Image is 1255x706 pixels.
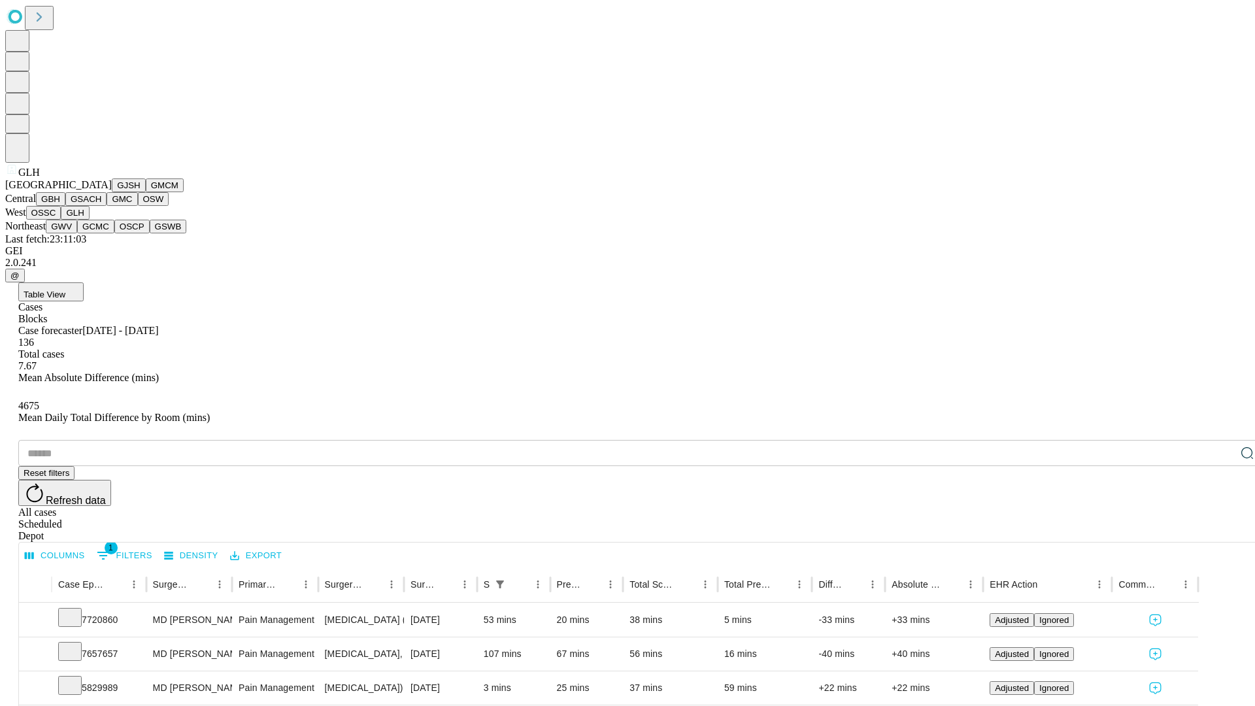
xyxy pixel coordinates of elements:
[161,546,222,566] button: Density
[18,337,34,348] span: 136
[239,603,311,637] div: Pain Management
[1118,579,1156,590] div: Comments
[18,360,37,371] span: 7.67
[892,579,942,590] div: Absolute Difference
[146,178,184,192] button: GMCM
[325,637,397,671] div: [MEDICAL_DATA], FLEXIBLE; WITH [MEDICAL_DATA]
[77,220,114,233] button: GCMC
[995,649,1029,659] span: Adjusted
[1177,575,1195,594] button: Menu
[65,192,107,206] button: GSACH
[1034,647,1074,661] button: Ignored
[239,579,276,590] div: Primary Service
[18,167,40,178] span: GLH
[82,325,158,336] span: [DATE] - [DATE]
[107,192,137,206] button: GMC
[601,575,620,594] button: Menu
[25,609,45,632] button: Expand
[818,637,878,671] div: -40 mins
[5,269,25,282] button: @
[724,603,806,637] div: 5 mins
[557,671,617,705] div: 25 mins
[325,603,397,637] div: [MEDICAL_DATA] (EGD), FLEXIBLE, TRANSORAL, DIAGNOSTIC
[58,671,140,705] div: 5829989
[10,271,20,280] span: @
[529,575,547,594] button: Menu
[1034,613,1074,627] button: Ignored
[790,575,809,594] button: Menu
[125,575,143,594] button: Menu
[410,603,471,637] div: [DATE]
[24,468,69,478] span: Reset filters
[678,575,696,594] button: Sort
[818,579,844,590] div: Difference
[364,575,382,594] button: Sort
[297,575,315,594] button: Menu
[845,575,863,594] button: Sort
[583,575,601,594] button: Sort
[1090,575,1109,594] button: Menu
[239,671,311,705] div: Pain Management
[629,671,711,705] div: 37 mins
[990,681,1034,695] button: Adjusted
[484,671,544,705] div: 3 mins
[724,579,771,590] div: Total Predicted Duration
[943,575,962,594] button: Sort
[484,603,544,637] div: 53 mins
[36,192,65,206] button: GBH
[153,603,226,637] div: MD [PERSON_NAME] Md
[5,179,112,190] span: [GEOGRAPHIC_DATA]
[325,671,397,705] div: [MEDICAL_DATA]) W/STENT REMOVAL AND EXCHANGE; INC DILATION, GUIDE WIRE AND [MEDICAL_DATA]
[5,220,46,231] span: Northeast
[410,671,471,705] div: [DATE]
[5,245,1250,257] div: GEI
[1039,683,1069,693] span: Ignored
[557,603,617,637] div: 20 mins
[892,671,977,705] div: +22 mins
[18,412,210,423] span: Mean Daily Total Difference by Room (mins)
[962,575,980,594] button: Menu
[58,579,105,590] div: Case Epic Id
[227,546,285,566] button: Export
[456,575,474,594] button: Menu
[153,579,191,590] div: Surgeon Name
[58,637,140,671] div: 7657657
[18,466,75,480] button: Reset filters
[105,541,118,554] span: 1
[22,546,88,566] button: Select columns
[5,257,1250,269] div: 2.0.241
[557,579,582,590] div: Predicted In Room Duration
[724,637,806,671] div: 16 mins
[138,192,169,206] button: OSW
[990,613,1034,627] button: Adjusted
[114,220,150,233] button: OSCP
[150,220,187,233] button: GSWB
[484,637,544,671] div: 107 mins
[892,603,977,637] div: +33 mins
[61,206,89,220] button: GLH
[239,637,311,671] div: Pain Management
[5,193,36,204] span: Central
[510,575,529,594] button: Sort
[112,178,146,192] button: GJSH
[5,207,26,218] span: West
[18,348,64,360] span: Total cases
[26,206,61,220] button: OSSC
[18,325,82,336] span: Case forecaster
[696,575,714,594] button: Menu
[892,637,977,671] div: +40 mins
[629,637,711,671] div: 56 mins
[1158,575,1177,594] button: Sort
[25,643,45,666] button: Expand
[1039,575,1057,594] button: Sort
[46,220,77,233] button: GWV
[818,671,878,705] div: +22 mins
[18,480,111,506] button: Refresh data
[278,575,297,594] button: Sort
[18,282,84,301] button: Table View
[325,579,363,590] div: Surgery Name
[484,579,490,590] div: Scheduled In Room Duration
[1034,681,1074,695] button: Ignored
[153,671,226,705] div: MD [PERSON_NAME] Md
[437,575,456,594] button: Sort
